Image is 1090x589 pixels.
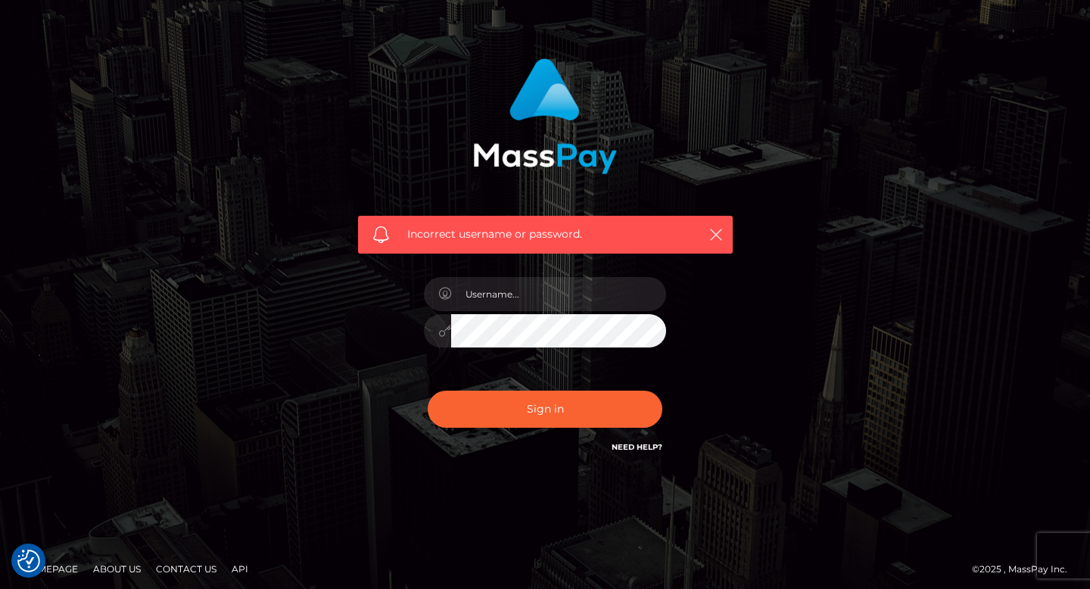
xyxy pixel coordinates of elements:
a: About Us [87,557,147,581]
input: Username... [451,277,666,311]
a: Need Help? [612,442,662,452]
span: Incorrect username or password. [407,226,684,242]
button: Sign in [428,391,662,428]
a: API [226,557,254,581]
div: © 2025 , MassPay Inc. [972,561,1079,578]
img: Revisit consent button [17,550,40,572]
a: Contact Us [150,557,223,581]
img: MassPay Login [473,58,617,174]
button: Consent Preferences [17,550,40,572]
a: Homepage [17,557,84,581]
